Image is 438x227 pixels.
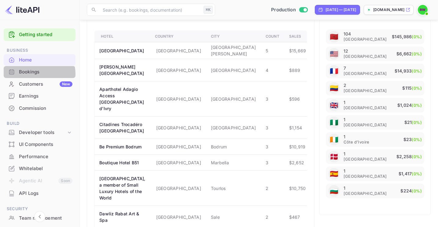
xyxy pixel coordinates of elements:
[344,122,387,128] span: [GEOGRAPHIC_DATA]
[4,120,75,127] span: Build
[400,187,422,195] p: $224
[344,71,387,76] span: [GEOGRAPHIC_DATA]
[330,150,338,164] span: United States
[4,66,75,78] div: Bookings
[412,51,422,56] span: (0%)
[150,155,206,171] td: [GEOGRAPHIC_DATA]
[4,78,75,90] div: CustomersNew
[344,117,345,122] p: 1
[412,137,422,142] span: (0%)
[4,151,75,163] div: Performance
[330,167,338,181] span: United States
[206,42,261,59] td: [GEOGRAPHIC_DATA][PERSON_NAME]
[403,136,422,143] p: $23
[271,6,296,13] span: Production
[344,100,345,105] p: 1
[344,88,387,94] span: [GEOGRAPHIC_DATA]
[284,171,312,206] td: $10,750
[4,90,75,102] a: Earnings
[19,57,72,64] div: Home
[95,59,150,81] th: [PERSON_NAME][GEOGRAPHIC_DATA]
[261,31,284,42] th: Count
[19,215,72,222] div: Team management
[328,99,340,111] div: United Kingdom
[344,173,387,179] span: [GEOGRAPHIC_DATA]
[328,168,340,180] div: Spain
[4,139,75,150] a: UI Components
[330,64,338,78] span: United States
[284,81,312,117] td: $596
[34,211,45,222] button: Collapse navigation
[315,5,360,15] div: Click to change the date range period
[4,28,75,41] div: Getting started
[392,33,422,40] p: $145,986
[95,155,150,171] th: Boutique Hotel B51
[344,48,348,54] p: 12
[344,139,370,145] span: Côte d’Ivoire
[396,50,422,58] p: $6,662
[344,156,387,162] span: [GEOGRAPHIC_DATA]
[19,141,72,148] div: UI Components
[344,134,345,139] p: 1
[206,31,261,42] th: City
[204,6,213,14] div: ⌘K
[19,153,72,160] div: Performance
[4,163,75,174] a: Whitelabel
[60,81,72,87] div: New
[397,102,422,109] p: $1,024
[4,206,75,212] span: Security
[412,69,422,73] span: (0%)
[206,81,261,117] td: [GEOGRAPHIC_DATA]
[4,102,75,114] a: Commission
[396,153,422,160] p: $2,258
[4,54,75,65] a: Home
[330,116,338,129] span: United States
[150,31,206,42] th: Country
[328,134,340,145] div: Côte d’Ivoire
[95,139,150,155] th: Be Premium Bodrum
[261,59,284,81] td: 4
[284,139,312,155] td: $10,919
[344,31,351,36] p: 104
[261,171,284,206] td: 2
[344,151,345,156] p: 1
[4,163,75,175] div: Whitelabel
[330,81,338,95] span: United States
[4,212,75,224] a: Team management
[95,171,150,206] th: [GEOGRAPHIC_DATA], a member of Small Luxury Hotels of the World
[344,191,387,196] span: [GEOGRAPHIC_DATA]
[4,127,75,138] div: Developer tools
[19,165,72,172] div: Whitelabel
[150,171,206,206] td: [GEOGRAPHIC_DATA]
[373,7,404,13] p: [DOMAIN_NAME]
[261,155,284,171] td: 3
[412,120,422,125] span: (0%)
[206,171,261,206] td: Tourlos
[402,84,422,92] p: $115
[4,188,75,199] a: API Logs
[284,117,312,139] td: $1,154
[150,42,206,59] td: [GEOGRAPHIC_DATA]
[150,139,206,155] td: [GEOGRAPHIC_DATA]
[399,170,422,177] p: $1,417
[261,117,284,139] td: 3
[261,139,284,155] td: 3
[95,117,150,139] th: Citadines Trocadéro [GEOGRAPHIC_DATA]
[4,54,75,66] div: Home
[344,185,345,191] p: 1
[95,42,150,59] th: [GEOGRAPHIC_DATA]
[19,129,66,136] div: Developer tools
[19,31,72,38] a: Getting started
[328,48,340,60] div: United States
[344,36,387,42] span: [GEOGRAPHIC_DATA]
[19,93,72,100] div: Earnings
[412,171,422,176] span: (0%)
[412,34,422,39] span: (0%)
[330,133,338,147] span: United States
[19,69,72,76] div: Bookings
[284,42,312,59] td: $15,669
[4,66,75,77] a: Bookings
